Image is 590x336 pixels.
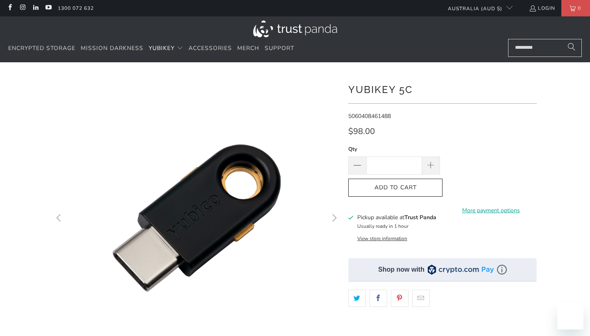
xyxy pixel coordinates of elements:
[265,44,294,52] span: Support
[6,5,13,11] a: Trust Panda Australia on Facebook
[557,303,583,329] iframe: Button to launch messaging window
[412,290,430,307] a: Email this to a friend
[237,44,259,52] span: Merch
[253,20,337,37] img: Trust Panda Australia
[348,112,391,120] span: 5060408461488
[81,39,143,58] a: Mission Darkness
[561,39,582,57] button: Search
[370,290,387,307] a: Share this on Facebook
[357,223,408,229] small: Usually ready in 1 hour
[445,206,537,215] a: More payment options
[348,81,537,97] h1: YubiKey 5C
[149,39,183,58] summary: YubiKey
[348,179,442,197] button: Add to Cart
[237,39,259,58] a: Merch
[357,235,407,242] button: View store information
[508,39,582,57] input: Search...
[58,4,94,13] a: 1300 072 632
[8,39,294,58] nav: Translation missing: en.navigation.header.main_nav
[404,213,436,221] b: Trust Panda
[265,39,294,58] a: Support
[391,290,408,307] a: Share this on Pinterest
[149,44,175,52] span: YubiKey
[348,290,366,307] a: Share this on Twitter
[188,44,232,52] span: Accessories
[357,184,434,191] span: Add to Cart
[8,44,75,52] span: Encrypted Storage
[19,5,26,11] a: Trust Panda Australia on Instagram
[348,145,440,154] label: Qty
[81,44,143,52] span: Mission Darkness
[348,126,375,137] span: $98.00
[357,213,436,222] h3: Pickup available at
[32,5,39,11] a: Trust Panda Australia on LinkedIn
[188,39,232,58] a: Accessories
[8,39,75,58] a: Encrypted Storage
[45,5,52,11] a: Trust Panda Australia on YouTube
[378,265,424,274] div: Shop now with
[529,4,555,13] a: Login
